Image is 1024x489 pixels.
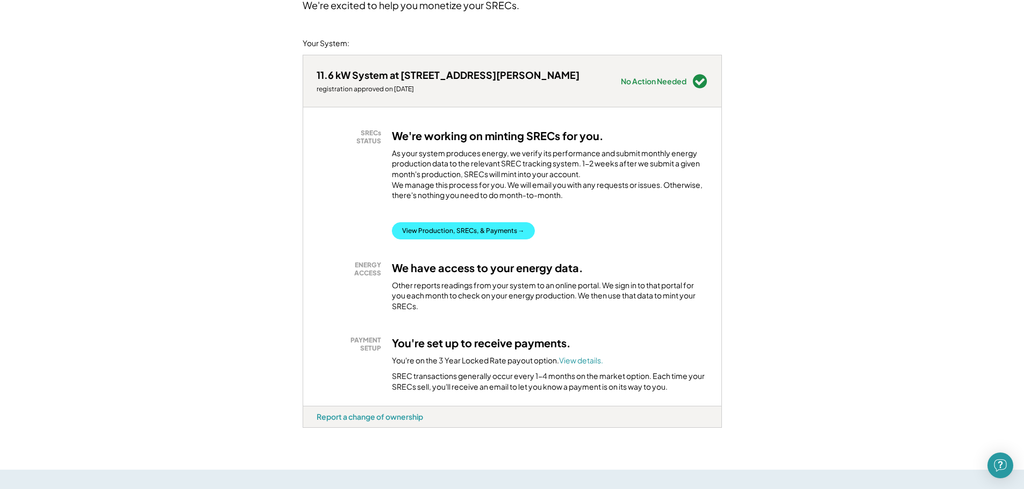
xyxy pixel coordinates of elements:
div: SREC transactions generally occur every 1-4 months on the market option. Each time your SRECs sel... [392,371,708,392]
div: You're on the 3 Year Locked Rate payout option. [392,355,603,366]
div: Report a change of ownership [317,412,423,421]
div: e5lu5ydl - VA Distributed [303,428,339,432]
div: No Action Needed [621,77,686,85]
div: Your System: [303,38,349,49]
h3: We're working on minting SRECs for you. [392,129,604,143]
div: registration approved on [DATE] [317,85,579,93]
div: PAYMENT SETUP [322,336,381,353]
div: As your system produces energy, we verify its performance and submit monthly energy production da... [392,148,708,206]
a: View details. [559,355,603,365]
div: Other reports readings from your system to an online portal. We sign in to that portal for you ea... [392,280,708,312]
h3: We have access to your energy data. [392,261,583,275]
div: SRECs STATUS [322,129,381,145]
div: ENERGY ACCESS [322,261,381,278]
div: Open Intercom Messenger [987,452,1013,478]
h3: You're set up to receive payments. [392,336,571,350]
div: 11.6 kW System at [STREET_ADDRESS][PERSON_NAME] [317,69,579,81]
button: View Production, SRECs, & Payments → [392,222,535,239]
